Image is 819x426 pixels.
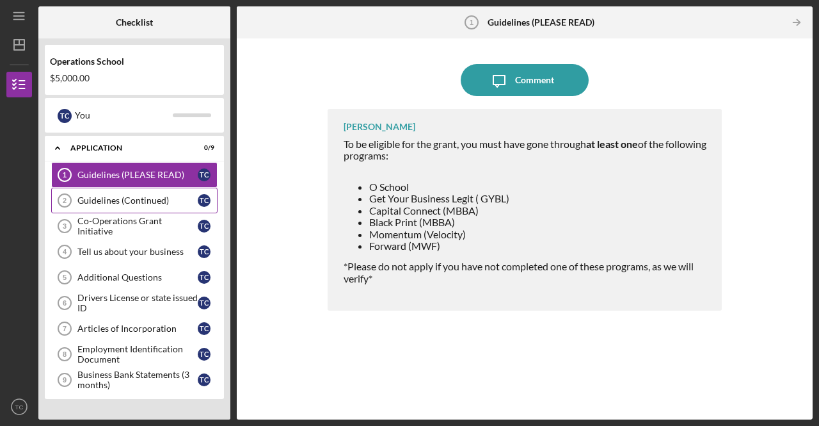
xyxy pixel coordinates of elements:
div: Operations School [50,56,219,67]
div: T C [198,348,211,361]
tspan: 1 [63,171,67,179]
button: TC [6,394,32,420]
tspan: 8 [63,350,67,358]
tspan: 5 [63,274,67,281]
div: T C [198,271,211,284]
div: Application [70,144,182,152]
a: 6Drivers License or state issued IDTC [51,290,218,316]
div: T C [198,220,211,233]
div: Co-Operations Grant Initiative [77,216,198,236]
a: 2Guidelines (Continued)TC [51,188,218,213]
a: 3Co-Operations Grant InitiativeTC [51,213,218,239]
div: T C [198,245,211,258]
div: $5,000.00 [50,73,219,83]
span: Get Your Business Legit ( GYBL) [369,192,509,204]
span: Momentum (Velocity) [369,228,466,240]
span: O School [369,181,409,193]
div: T C [198,194,211,207]
tspan: 2 [63,197,67,204]
span: Capital Connect (MBBA) [369,204,479,217]
span: To be eligible for the grant, you must have gone through of the following programs: [344,138,706,161]
a: 4Tell us about your businessTC [51,239,218,265]
text: TC [15,404,24,411]
div: Comment [515,64,554,96]
a: 1Guidelines (PLEASE READ)TC [51,162,218,188]
tspan: 3 [63,222,67,230]
tspan: 4 [63,248,67,256]
div: T C [58,109,72,123]
div: T C [198,322,211,335]
div: Employment Identification Document [77,344,198,365]
tspan: 7 [63,325,67,332]
span: Forward (MWF) [369,240,440,252]
div: Business Bank Statements (3 months) [77,370,198,390]
strong: at least one [586,138,638,150]
div: Tell us about your business [77,247,198,257]
span: *Please do not apply if you have not completed one of these programs, as we will verify* [344,260,694,284]
div: Articles of Incorporation [77,324,198,334]
tspan: 9 [63,376,67,384]
span: Black Print (MBBA) [369,216,455,228]
a: 5Additional QuestionsTC [51,265,218,290]
div: T C [198,373,211,386]
b: Checklist [116,17,153,28]
a: 8Employment Identification DocumentTC [51,341,218,367]
div: You [75,104,173,126]
b: Guidelines (PLEASE READ) [488,17,594,28]
div: Drivers License or state issued ID [77,293,198,313]
button: Comment [461,64,589,96]
div: T C [198,168,211,181]
tspan: 1 [469,19,473,26]
div: Guidelines (Continued) [77,195,198,206]
div: Guidelines (PLEASE READ) [77,170,198,180]
a: 7Articles of IncorporationTC [51,316,218,341]
div: Additional Questions [77,272,198,283]
div: [PERSON_NAME] [344,122,415,132]
a: 9Business Bank Statements (3 months)TC [51,367,218,393]
div: 0 / 9 [191,144,214,152]
div: T C [198,297,211,309]
tspan: 6 [63,299,67,307]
